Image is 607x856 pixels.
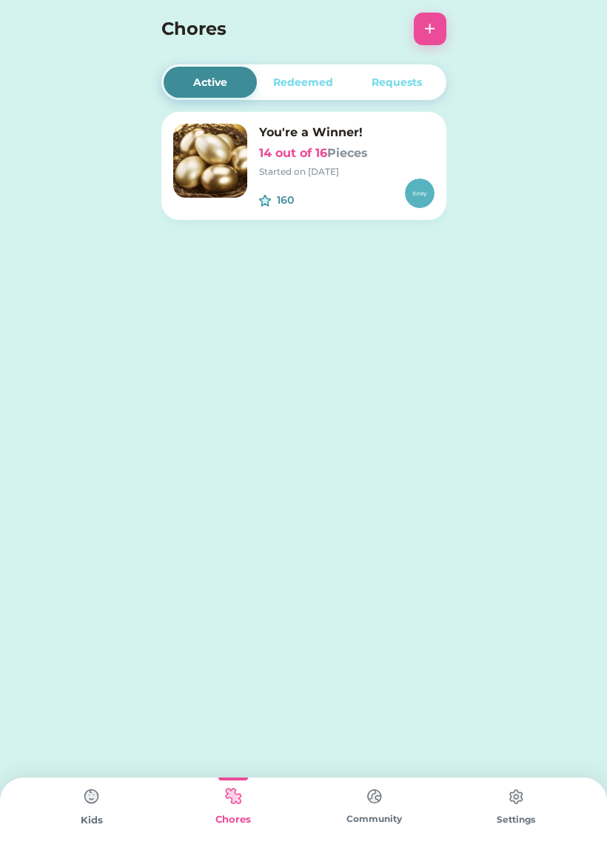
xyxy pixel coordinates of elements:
[173,124,247,198] img: image.png
[218,782,248,811] img: type%3Dkids%2C%20state%3Dselected.svg
[259,165,435,178] div: Started on [DATE]
[303,812,445,826] div: Community
[327,146,368,160] font: Pieces
[360,782,389,811] img: type%3Dchores%2C%20state%3Ddefault.svg
[372,75,422,90] div: Requests
[445,813,586,826] div: Settings
[162,812,303,827] div: Chores
[414,13,446,45] button: +
[161,16,406,42] h4: Chores
[273,75,333,90] div: Redeemed
[77,782,107,812] img: type%3Dchores%2C%20state%3Ddefault.svg
[277,193,332,208] div: 160
[501,782,531,812] img: type%3Dchores%2C%20state%3Ddefault.svg
[259,144,435,162] h6: 14 out of 16
[21,813,162,828] div: Kids
[193,75,227,90] div: Active
[259,124,435,141] h6: You're a Winner!
[259,195,271,207] img: interface-favorite-star--reward-rating-rate-social-star-media-favorite-like-stars.svg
